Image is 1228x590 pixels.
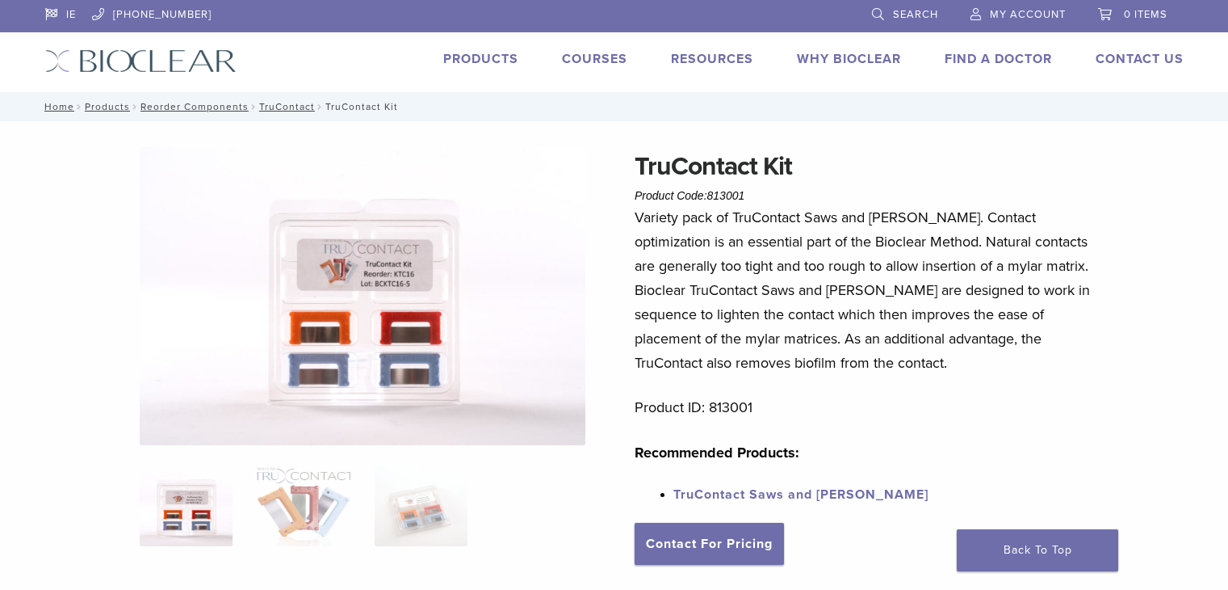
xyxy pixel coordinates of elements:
span: 0 items [1124,8,1167,21]
a: TruContact [259,101,315,112]
a: Find A Doctor [945,51,1052,67]
span: My Account [990,8,1066,21]
span: / [130,103,140,111]
span: Product Code: [635,189,744,202]
p: Product ID: 813001 [635,395,1109,419]
a: Courses [562,51,627,67]
img: TruContact-Assorted-1 [140,147,585,445]
a: Back To Top [957,529,1118,571]
nav: TruContact Kit [33,92,1196,121]
a: TruContact Saws and [PERSON_NAME] [673,487,928,503]
a: Contact Us [1096,51,1184,67]
a: Products [85,101,130,112]
img: Bioclear [45,49,237,73]
p: Variety pack of TruContact Saws and [PERSON_NAME]. Contact optimization is an essential part of t... [635,205,1109,375]
a: Contact For Pricing [635,523,784,565]
img: TruContact Kit - Image 2 [257,466,350,546]
span: Search [893,8,938,21]
span: / [249,103,259,111]
strong: Recommended Products: [635,444,799,461]
a: Resources [671,51,753,67]
span: / [315,103,325,111]
img: TruContact Kit - Image 3 [375,466,467,546]
a: Reorder Components [140,101,249,112]
h1: TruContact Kit [635,147,1109,186]
a: Products [443,51,518,67]
a: Home [40,101,74,112]
span: / [74,103,85,111]
a: Why Bioclear [797,51,901,67]
span: 813001 [707,189,745,202]
img: TruContact-Assorted-1-324x324.jpg [140,466,233,546]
